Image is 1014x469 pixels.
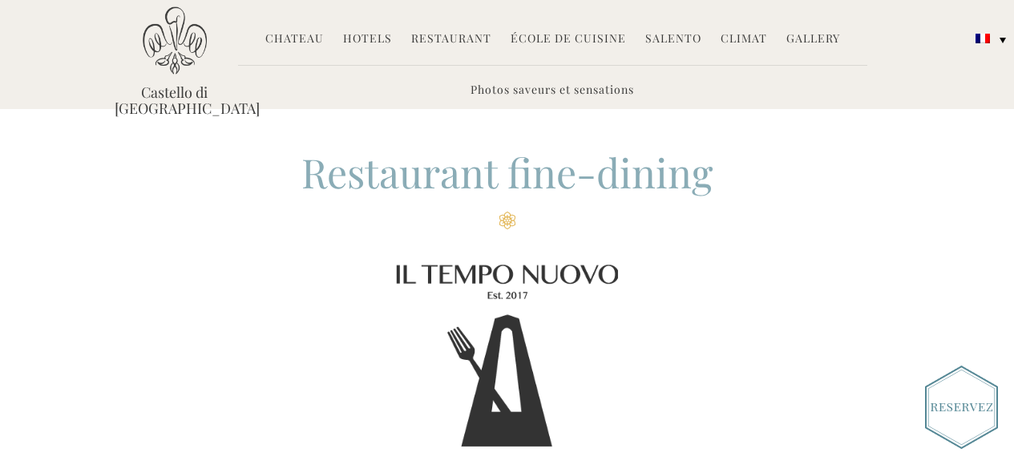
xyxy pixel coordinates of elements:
[721,30,767,49] a: Climat
[115,84,235,116] a: Castello di [GEOGRAPHIC_DATA]
[143,6,207,75] img: Castello di Ugento
[645,30,701,49] a: Salento
[180,145,834,229] h2: Restaurant fine-dining
[265,30,324,49] a: Chateau
[511,30,626,49] a: École de Cuisine
[343,30,392,49] a: Hotels
[471,82,634,100] a: Photos saveurs et sensations
[786,30,840,49] a: Gallery
[976,34,990,43] img: Français
[925,366,998,449] img: Book_Button_French.png
[411,30,491,49] a: Restaurant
